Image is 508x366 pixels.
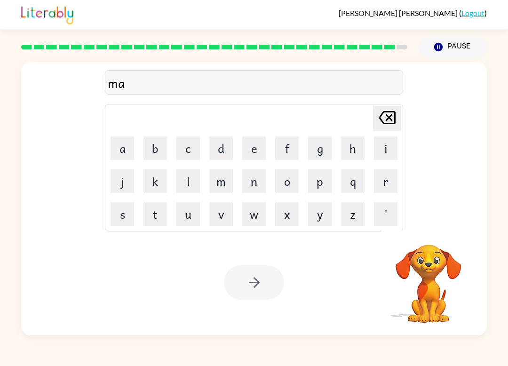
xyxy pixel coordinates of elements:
[176,202,200,226] button: u
[143,202,167,226] button: t
[308,136,332,160] button: g
[176,136,200,160] button: c
[308,169,332,193] button: p
[341,202,365,226] button: z
[419,36,487,58] button: Pause
[21,4,73,24] img: Literably
[111,169,134,193] button: j
[461,8,484,17] a: Logout
[242,169,266,193] button: n
[341,169,365,193] button: q
[339,8,487,17] div: ( )
[242,202,266,226] button: w
[275,202,299,226] button: x
[209,169,233,193] button: m
[339,8,459,17] span: [PERSON_NAME] [PERSON_NAME]
[143,136,167,160] button: b
[374,202,397,226] button: '
[242,136,266,160] button: e
[341,136,365,160] button: h
[374,136,397,160] button: i
[209,202,233,226] button: v
[308,202,332,226] button: y
[111,202,134,226] button: s
[143,169,167,193] button: k
[176,169,200,193] button: l
[275,136,299,160] button: f
[209,136,233,160] button: d
[108,73,400,93] div: ma
[111,136,134,160] button: a
[374,169,397,193] button: r
[275,169,299,193] button: o
[381,230,476,324] video: Your browser must support playing .mp4 files to use Literably. Please try using another browser.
